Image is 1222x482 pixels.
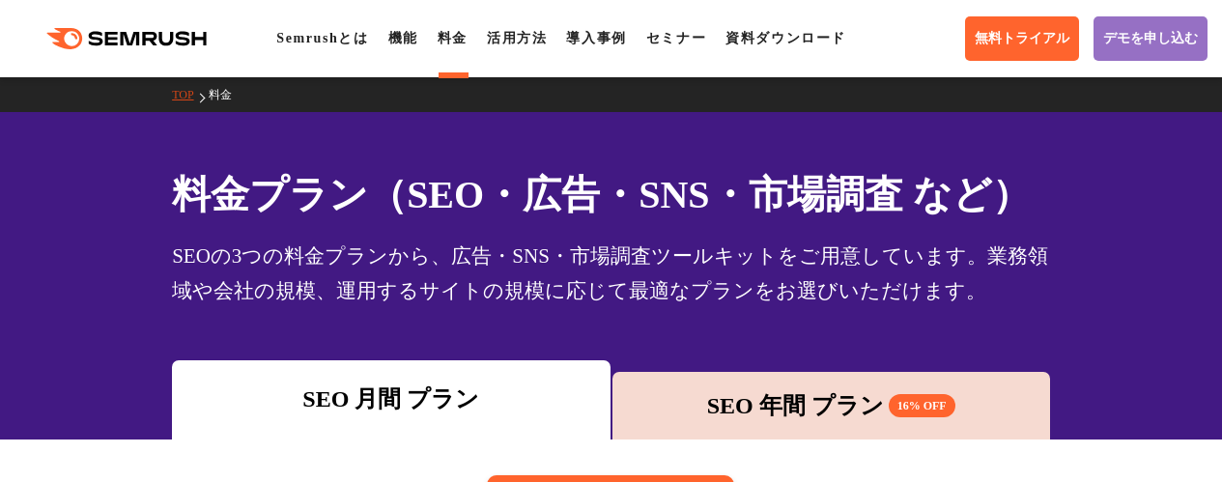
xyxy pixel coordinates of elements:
[725,31,846,45] a: 資料ダウンロード
[1094,16,1208,61] a: デモを申し込む
[388,31,418,45] a: 機能
[487,31,547,45] a: 活用方法
[172,239,1050,308] div: SEOの3つの料金プランから、広告・SNS・市場調査ツールキットをご用意しています。業務領域や会社の規模、運用するサイトの規模に応じて最適なプランをお選びいただけます。
[965,16,1079,61] a: 無料トライアル
[889,394,955,417] span: 16% OFF
[172,166,1050,223] h1: 料金プラン（SEO・広告・SNS・市場調査 など）
[209,88,246,101] a: 料金
[1103,30,1198,47] span: デモを申し込む
[438,31,468,45] a: 料金
[182,382,600,416] div: SEO 月間 プラン
[975,30,1069,47] span: 無料トライアル
[172,88,208,101] a: TOP
[276,31,368,45] a: Semrushとは
[622,388,1040,423] div: SEO 年間 プラン
[566,31,626,45] a: 導入事例
[646,31,706,45] a: セミナー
